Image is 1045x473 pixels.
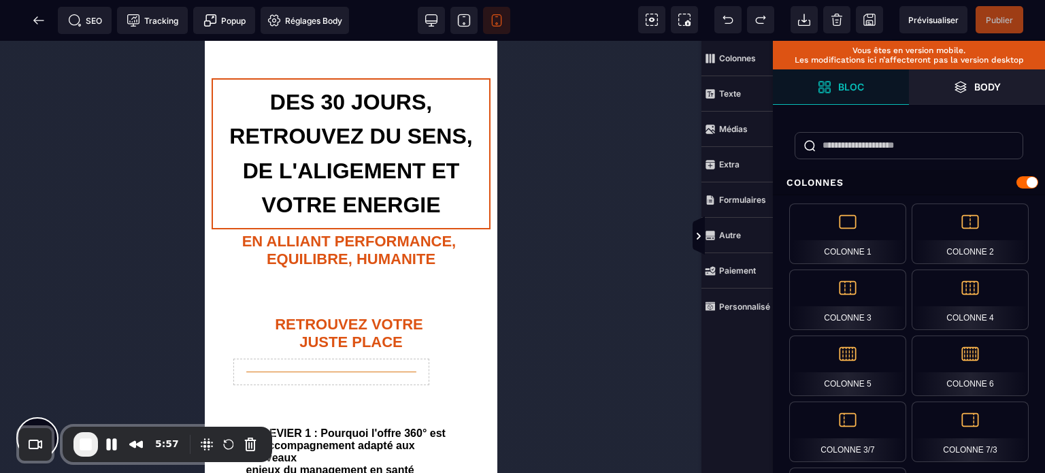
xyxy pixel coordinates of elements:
p: Les modifications ici n’affecteront pas la version desktop [780,55,1038,65]
strong: Autre [719,230,741,240]
p: Vous êtes en version mobile. [780,46,1038,55]
span: Médias [701,112,773,147]
span: Formulaires [701,182,773,218]
strong: Formulaires [719,195,766,205]
span: Métadata SEO [58,7,112,34]
h1: RETROUVEZ VOTRE JUSTE PLACE [42,268,252,317]
span: Nettoyage [823,6,850,33]
span: Capture d'écran [671,6,698,33]
span: Voir mobile [483,7,510,34]
strong: Body [974,82,1001,92]
span: Défaire [714,6,742,33]
span: Publier [986,15,1013,25]
span: Ouvrir les calques [909,69,1045,105]
span: Popup [203,14,246,27]
strong: Médias [719,124,748,134]
span: Aperçu [899,6,967,33]
span: Colonnes [701,41,773,76]
span: Autre [701,218,773,253]
span: Personnalisé [701,289,773,324]
strong: Extra [719,159,740,169]
div: Colonne 2 [912,203,1029,264]
span: SEO [68,14,102,27]
strong: Colonnes [719,53,756,63]
h1: DES 30 JOURS, RETROUVEZ DU SENS, DE L'ALIGEMENT ET VOTRE ENERGIE [7,37,286,189]
strong: Bloc [838,82,864,92]
span: Enregistrer le contenu [976,6,1023,33]
div: Colonne 6 [912,336,1029,396]
span: Favicon [261,7,349,34]
text: 🔵 LEVIER 1 : Pourquoi l'offre 360° est un accompagnement adapté aux nouveaux enjeux du management... [42,382,252,439]
span: Extra [701,147,773,182]
strong: Paiement [719,265,756,276]
strong: Texte [719,88,741,99]
span: Prévisualiser [908,15,959,25]
div: Colonne 3 [789,270,906,330]
div: Colonne 3/7 [789,402,906,462]
span: Ouvrir les blocs [773,69,909,105]
span: Importer [791,6,818,33]
span: Code de suivi [117,7,188,34]
span: Paiement [701,253,773,289]
span: Réglages Body [267,14,342,27]
div: Colonne 7/3 [912,402,1029,462]
span: Tracking [127,14,178,27]
span: Retour [25,7,52,34]
span: Texte [701,76,773,112]
span: Enregistrer [856,6,883,33]
text: Lorem ipsum dolor sit amet, consectetur adipiscing elit. Aliquam [42,345,252,376]
strong: Personnalisé [719,301,770,312]
div: Colonne 4 [912,270,1029,330]
div: Colonnes [773,170,1045,195]
span: Créer une alerte modale [193,7,255,34]
span: Rétablir [747,6,774,33]
span: Voir bureau [418,7,445,34]
div: Colonne 1 [789,203,906,264]
span: Afficher les vues [773,216,786,257]
div: Colonne 5 [789,336,906,396]
span: Voir les composants [638,6,665,33]
span: Voir tablette [450,7,478,34]
text: EN ALLIANT PERFORMANCE, EQUILIBRE, HUMANITE [7,189,286,231]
